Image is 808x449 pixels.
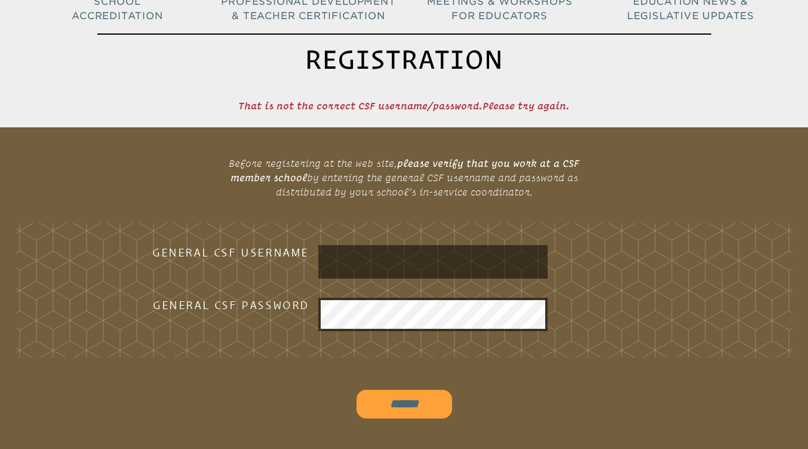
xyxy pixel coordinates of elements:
p: Before registering at the web site, by entering the general CSF username and password as distribu... [208,151,600,204]
h3: General CSF Password [118,298,309,312]
b: please verify that you work at a CSF member school [231,158,580,183]
p: That is not the correct CSF username/password. [208,94,600,118]
h3: General CSF Username [118,245,309,259]
span: Please try again. [483,100,570,111]
h1: Registration [97,33,711,84]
